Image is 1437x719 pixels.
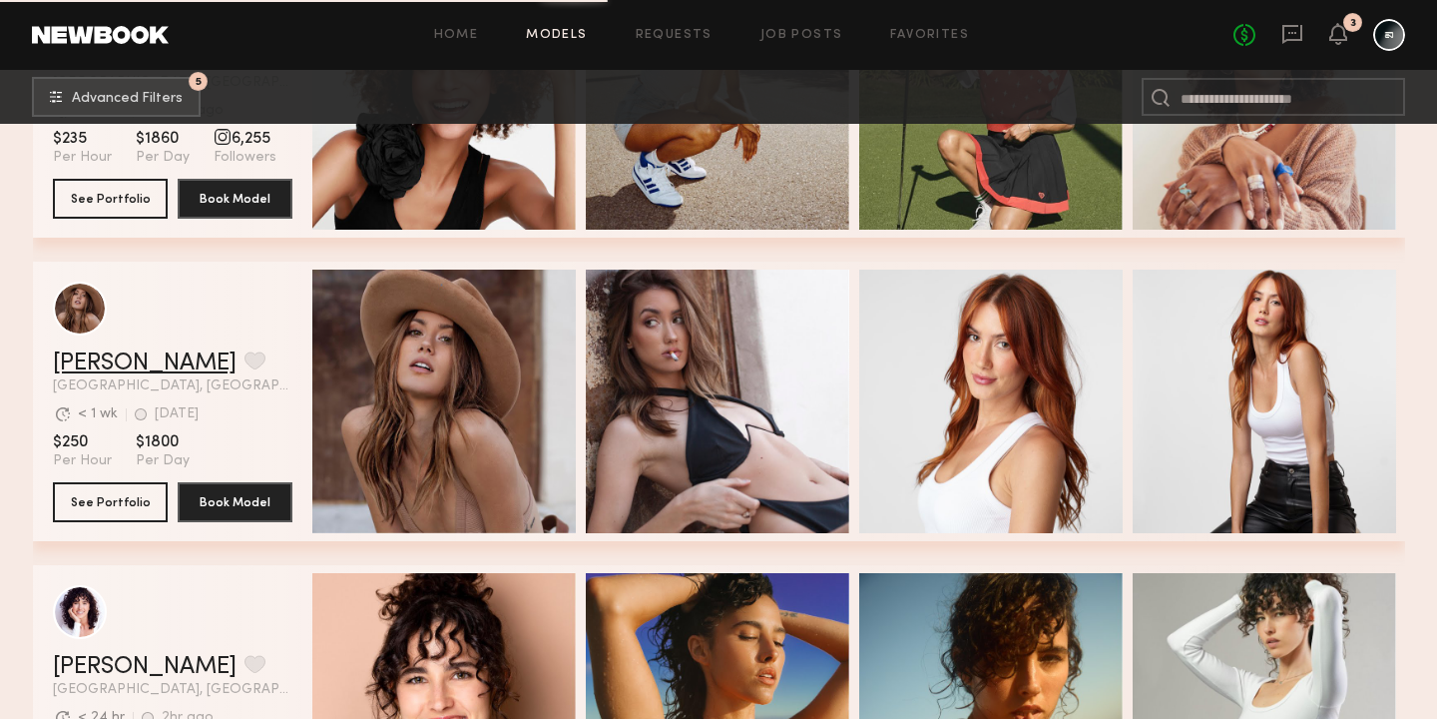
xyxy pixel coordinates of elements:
[32,77,201,117] button: 5Advanced Filters
[1350,18,1356,29] div: 3
[434,29,479,42] a: Home
[53,129,112,149] span: $235
[53,179,168,219] button: See Portfolio
[136,432,190,452] span: $1800
[53,352,237,375] a: [PERSON_NAME]
[53,655,237,679] a: [PERSON_NAME]
[53,432,112,452] span: $250
[53,379,292,393] span: [GEOGRAPHIC_DATA], [GEOGRAPHIC_DATA]
[155,407,199,421] div: [DATE]
[178,179,292,219] button: Book Model
[78,407,118,421] div: < 1 wk
[178,482,292,522] button: Book Model
[760,29,843,42] a: Job Posts
[72,92,183,106] span: Advanced Filters
[53,452,112,470] span: Per Hour
[526,29,587,42] a: Models
[53,149,112,167] span: Per Hour
[214,149,276,167] span: Followers
[53,683,292,697] span: [GEOGRAPHIC_DATA], [GEOGRAPHIC_DATA]
[53,482,168,522] button: See Portfolio
[136,149,190,167] span: Per Day
[196,77,202,86] span: 5
[136,129,190,149] span: $1860
[636,29,713,42] a: Requests
[890,29,969,42] a: Favorites
[136,452,190,470] span: Per Day
[214,129,276,149] span: 6,255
